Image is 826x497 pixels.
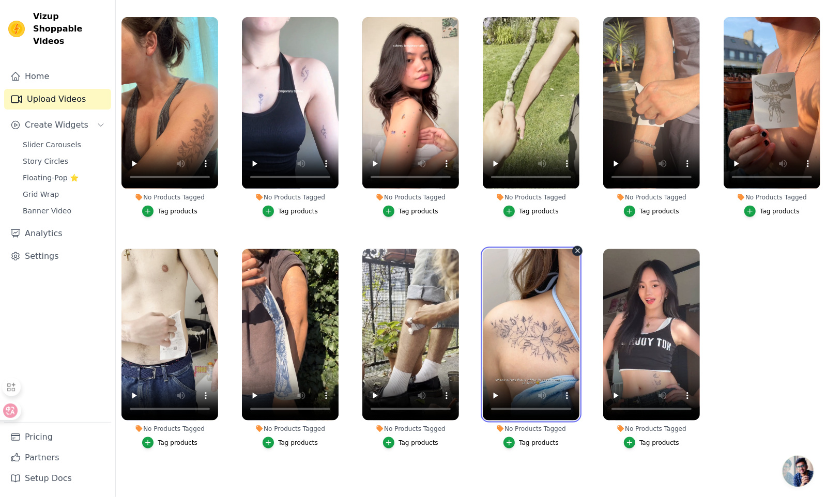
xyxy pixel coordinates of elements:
[278,439,318,447] div: Tag products
[4,468,111,489] a: Setup Docs
[4,246,111,267] a: Settings
[278,207,318,215] div: Tag products
[17,204,111,218] a: Banner Video
[23,156,68,166] span: Story Circles
[23,206,71,216] span: Banner Video
[399,439,438,447] div: Tag products
[158,439,197,447] div: Tag products
[142,437,197,448] button: Tag products
[603,425,700,433] div: No Products Tagged
[23,173,79,183] span: Floating-Pop ⭐
[263,437,318,448] button: Tag products
[25,119,88,131] span: Create Widgets
[383,437,438,448] button: Tag products
[4,223,111,244] a: Analytics
[17,137,111,152] a: Slider Carousels
[121,193,218,201] div: No Products Tagged
[263,206,318,217] button: Tag products
[4,89,111,110] a: Upload Videos
[17,187,111,201] a: Grid Wrap
[383,206,438,217] button: Tag products
[519,439,559,447] div: Tag products
[724,193,820,201] div: No Products Tagged
[121,425,218,433] div: No Products Tagged
[399,207,438,215] div: Tag products
[33,10,107,48] span: Vizup Shoppable Videos
[4,427,111,447] a: Pricing
[242,193,339,201] div: No Products Tagged
[23,139,81,150] span: Slider Carousels
[639,207,679,215] div: Tag products
[519,207,559,215] div: Tag products
[362,425,459,433] div: No Products Tagged
[362,193,459,201] div: No Products Tagged
[483,425,579,433] div: No Products Tagged
[624,437,679,448] button: Tag products
[242,425,339,433] div: No Products Tagged
[4,447,111,468] a: Partners
[503,206,559,217] button: Tag products
[142,206,197,217] button: Tag products
[760,207,800,215] div: Tag products
[783,456,814,487] div: 开放式聊天
[483,193,579,201] div: No Products Tagged
[4,115,111,135] button: Create Widgets
[17,154,111,168] a: Story Circles
[158,207,197,215] div: Tag products
[8,21,25,37] img: Vizup
[572,246,583,256] button: Video Delete
[4,66,111,87] a: Home
[603,193,700,201] div: No Products Tagged
[744,206,800,217] button: Tag products
[23,189,59,199] span: Grid Wrap
[17,170,111,185] a: Floating-Pop ⭐
[503,437,559,448] button: Tag products
[639,439,679,447] div: Tag products
[624,206,679,217] button: Tag products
